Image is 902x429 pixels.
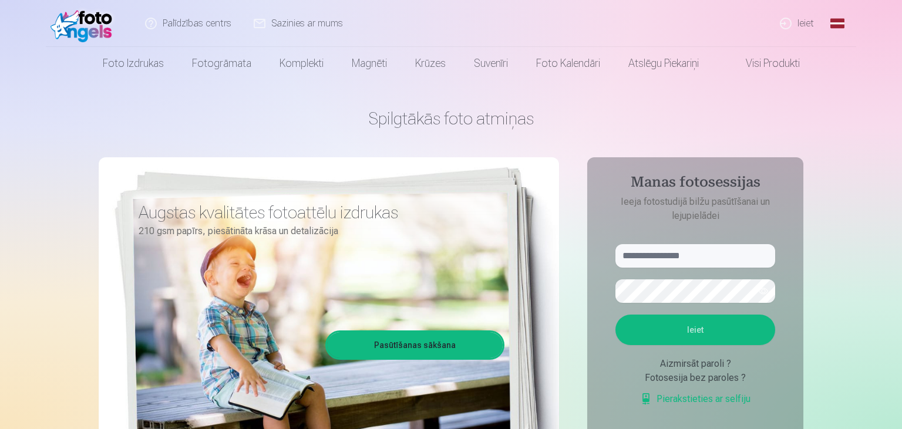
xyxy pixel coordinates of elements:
img: /fa1 [51,5,118,42]
a: Atslēgu piekariņi [614,47,713,80]
a: Foto izdrukas [89,47,178,80]
a: Visi produkti [713,47,814,80]
p: Ieeja fotostudijā bilžu pasūtīšanai un lejupielādei [604,195,787,223]
a: Komplekti [265,47,338,80]
p: 210 gsm papīrs, piesātināta krāsa un detalizācija [139,223,496,239]
button: Ieiet [615,315,775,345]
a: Fotogrāmata [178,47,265,80]
div: Aizmirsāt paroli ? [615,357,775,371]
a: Magnēti [338,47,401,80]
div: Fotosesija bez paroles ? [615,371,775,385]
a: Krūzes [401,47,460,80]
h4: Manas fotosessijas [604,174,787,195]
a: Pasūtīšanas sākšana [327,332,503,358]
h3: Augstas kvalitātes fotoattēlu izdrukas [139,202,496,223]
h1: Spilgtākās foto atmiņas [99,108,803,129]
a: Pierakstieties ar selfiju [640,392,750,406]
a: Suvenīri [460,47,522,80]
a: Foto kalendāri [522,47,614,80]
